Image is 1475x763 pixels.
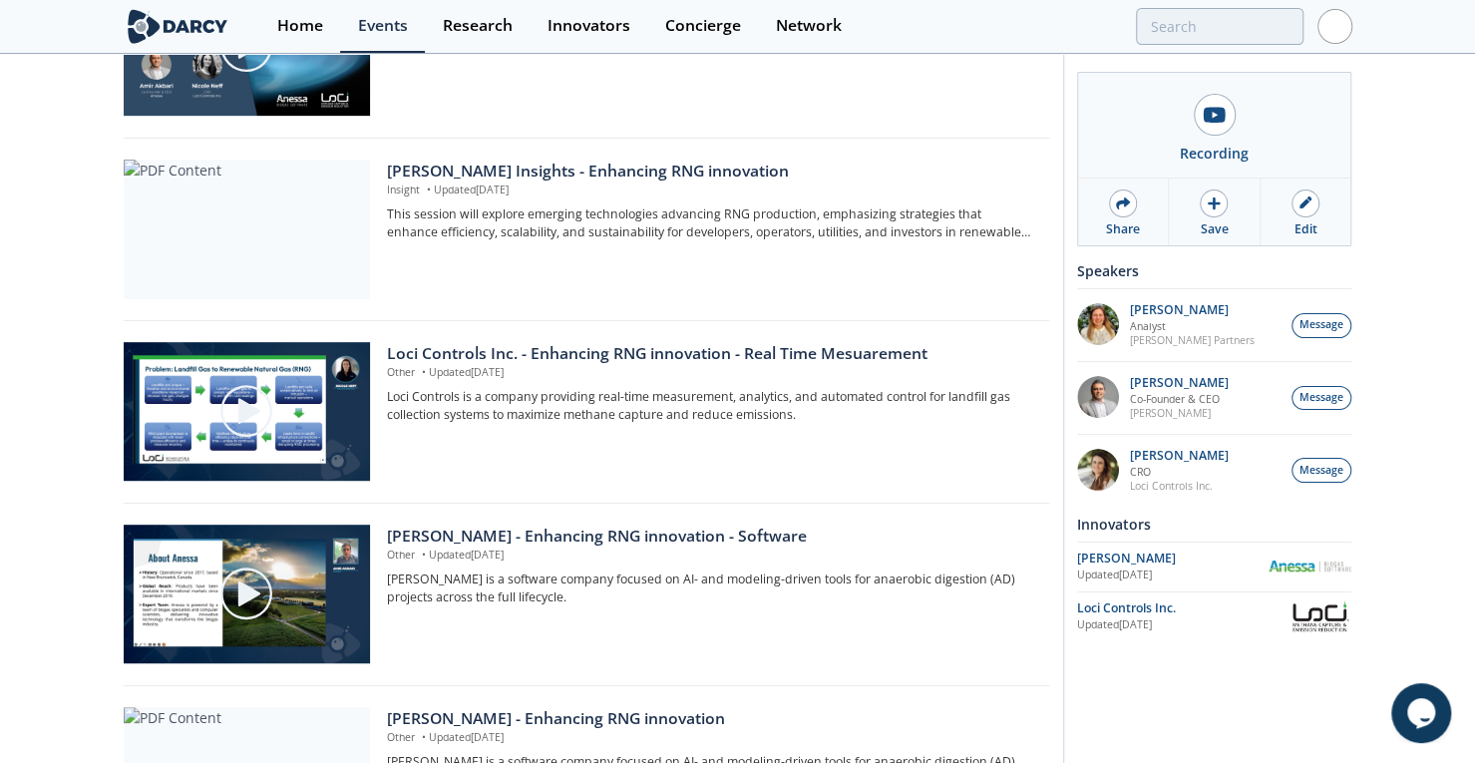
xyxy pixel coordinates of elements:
div: Save [1200,220,1228,238]
div: Innovators [1077,507,1351,542]
span: Message [1299,463,1343,479]
span: Message [1299,317,1343,333]
span: • [418,548,429,562]
div: [PERSON_NAME] - Enhancing RNG innovation [387,707,1034,731]
div: Updated [DATE] [1077,617,1289,633]
img: logo-wide.svg [124,9,232,44]
a: PDF Content [PERSON_NAME] Insights - Enhancing RNG innovation Insight •Updated[DATE] This session... [124,160,1049,299]
iframe: chat widget [1391,683,1455,743]
p: CRO [1130,465,1229,479]
img: play-chapters-gray.svg [218,383,274,439]
div: Loci Controls Inc. - Enhancing RNG innovation - Real Time Mesuarement [387,342,1034,366]
p: [PERSON_NAME] [1130,376,1229,390]
p: [PERSON_NAME] is a software company focused on AI- and modeling-driven tools for anaerobic digest... [387,571,1034,607]
p: Other Updated [DATE] [387,365,1034,381]
img: Video Content [124,342,370,481]
span: • [418,730,429,744]
div: Updated [DATE] [1077,568,1268,583]
img: fddc0511-1997-4ded-88a0-30228072d75f [1077,303,1119,345]
div: Loci Controls Inc. [1077,599,1289,617]
img: 1fdb2308-3d70-46db-bc64-f6eabefcce4d [1077,376,1119,418]
p: Loci Controls Inc. [1130,479,1229,493]
a: Loci Controls Inc. Updated[DATE] Loci Controls Inc. [1077,599,1351,634]
a: [PERSON_NAME] Updated[DATE] Anessa [1077,550,1351,584]
span: Message [1299,390,1343,406]
p: [PERSON_NAME] [1130,406,1229,420]
div: Network [776,18,842,34]
div: Concierge [665,18,741,34]
img: Loci Controls Inc. [1289,599,1351,634]
div: Edit [1293,220,1316,238]
div: Speakers [1077,253,1351,288]
p: Loci Controls is a company providing real-time measurement, analytics, and automated control for ... [387,388,1034,425]
img: Anessa [1268,561,1351,572]
div: Innovators [548,18,630,34]
div: [PERSON_NAME] [1077,550,1268,568]
div: Recording [1180,143,1249,164]
div: Research [443,18,513,34]
a: Recording [1078,73,1350,178]
span: • [423,183,434,196]
img: play-chapters-gray.svg [218,566,274,621]
span: • [418,365,429,379]
p: Other Updated [DATE] [387,548,1034,564]
img: 737ad19b-6c50-4cdf-92c7-29f5966a019e [1077,449,1119,491]
img: Video Content [124,525,370,663]
a: Video Content Loci Controls Inc. - Enhancing RNG innovation - Real Time Mesuarement Other •Update... [124,342,1049,482]
p: Co-Founder & CEO [1130,392,1229,406]
button: Message [1291,313,1351,338]
a: Video Content [PERSON_NAME] - Enhancing RNG innovation - Software Other •Updated[DATE] [PERSON_NA... [124,525,1049,664]
p: This session will explore emerging technologies advancing RNG production, emphasizing strategies ... [387,205,1034,242]
div: Share [1106,220,1140,238]
p: [PERSON_NAME] [1130,303,1255,317]
p: [PERSON_NAME] Partners [1130,333,1255,347]
div: Home [277,18,323,34]
input: Advanced Search [1136,8,1303,45]
div: Events [358,18,408,34]
button: Message [1291,458,1351,483]
p: [PERSON_NAME] [1130,449,1229,463]
img: Profile [1317,9,1352,44]
p: Insight Updated [DATE] [387,183,1034,198]
div: [PERSON_NAME] - Enhancing RNG innovation - Software [387,525,1034,549]
div: [PERSON_NAME] Insights - Enhancing RNG innovation [387,160,1034,184]
p: Analyst [1130,319,1255,333]
a: Edit [1261,179,1350,245]
button: Message [1291,386,1351,411]
p: Other Updated [DATE] [387,730,1034,746]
